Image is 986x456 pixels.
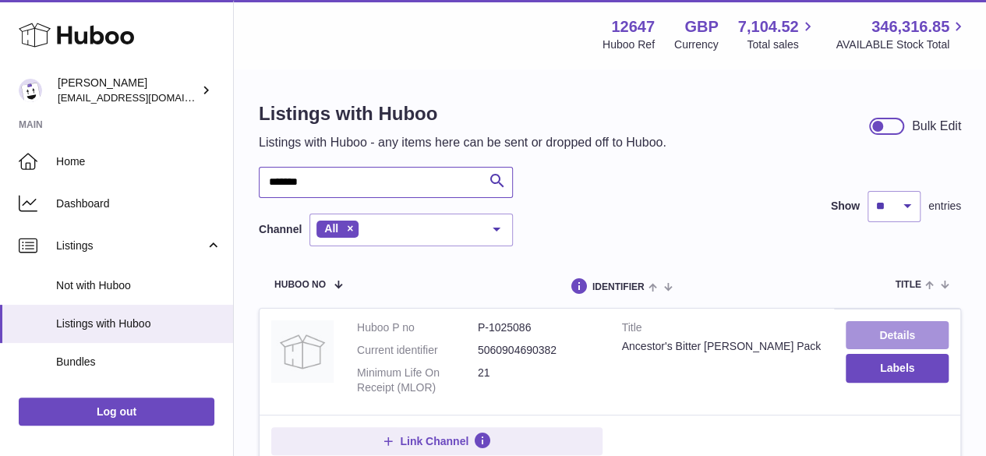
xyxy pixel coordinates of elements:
span: Dashboard [56,196,221,211]
img: Ancestor's Bitter Pinter Pack [271,320,334,383]
span: 7,104.52 [738,16,799,37]
strong: 12647 [611,16,655,37]
dt: Current identifier [357,343,478,358]
span: entries [928,199,961,214]
span: [EMAIL_ADDRESS][DOMAIN_NAME] [58,91,229,104]
label: Show [831,199,860,214]
span: Total sales [747,37,816,52]
a: 7,104.52 Total sales [738,16,817,52]
span: Not with Huboo [56,278,221,293]
span: Link Channel [400,434,468,448]
span: title [895,280,921,290]
strong: GBP [684,16,718,37]
span: Listings [56,239,205,253]
button: Link Channel [271,427,603,455]
span: Huboo no [274,280,326,290]
dt: Huboo P no [357,320,478,335]
p: Listings with Huboo - any items here can be sent or dropped off to Huboo. [259,134,666,151]
div: [PERSON_NAME] [58,76,198,105]
label: Channel [259,222,302,237]
span: AVAILABLE Stock Total [836,37,967,52]
div: Bulk Edit [912,118,961,135]
a: Details [846,321,949,349]
div: Ancestor's Bitter [PERSON_NAME] Pack [622,339,823,354]
dd: P-1025086 [478,320,599,335]
span: 346,316.85 [871,16,949,37]
button: Labels [846,354,949,382]
div: Currency [674,37,719,52]
span: Listings with Huboo [56,316,221,331]
h1: Listings with Huboo [259,101,666,126]
strong: Title [622,320,823,339]
div: Huboo Ref [603,37,655,52]
span: identifier [592,282,645,292]
dt: Minimum Life On Receipt (MLOR) [357,366,478,395]
span: All [324,222,338,235]
span: Bundles [56,355,221,369]
dd: 21 [478,366,599,395]
img: internalAdmin-12647@internal.huboo.com [19,79,42,102]
dd: 5060904690382 [478,343,599,358]
a: Log out [19,398,214,426]
span: Home [56,154,221,169]
a: 346,316.85 AVAILABLE Stock Total [836,16,967,52]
